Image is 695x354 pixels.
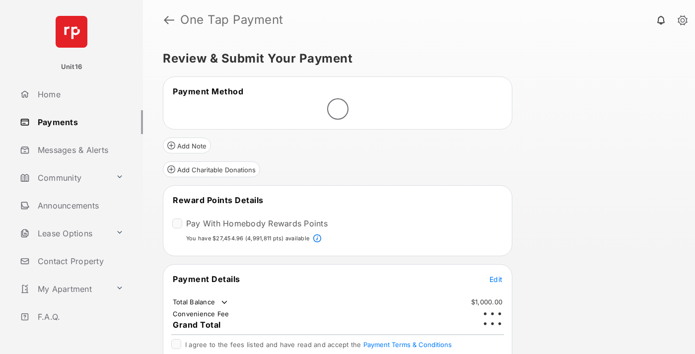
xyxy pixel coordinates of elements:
a: Payments [16,110,143,134]
td: Total Balance [172,297,229,307]
strong: One Tap Payment [180,14,283,26]
td: $1,000.00 [471,297,503,306]
a: Lease Options [16,221,112,245]
button: Edit [489,274,502,284]
span: Payment Details [173,274,240,284]
h5: Review & Submit Your Payment [163,53,667,65]
span: I agree to the fees listed and have read and accept the [185,341,452,349]
button: Add Charitable Donations [163,161,260,177]
span: Reward Points Details [173,195,264,205]
a: Messages & Alerts [16,138,143,162]
a: My Apartment [16,277,112,301]
button: Add Note [163,138,211,153]
img: svg+xml;base64,PHN2ZyB4bWxucz0iaHR0cDovL3d3dy53My5vcmcvMjAwMC9zdmciIHdpZHRoPSI2NCIgaGVpZ2h0PSI2NC... [56,16,87,48]
label: Pay With Homebody Rewards Points [186,218,328,228]
a: Community [16,166,112,190]
a: Contact Property [16,249,143,273]
a: Announcements [16,194,143,217]
p: You have $27,454.96 (4,991,811 pts) available [186,234,309,243]
span: Grand Total [173,320,221,330]
td: Convenience Fee [172,309,230,318]
p: Unit16 [61,62,82,72]
span: Payment Method [173,86,243,96]
a: Home [16,82,143,106]
span: Edit [489,275,502,283]
a: F.A.Q. [16,305,143,329]
button: I agree to the fees listed and have read and accept the [363,341,452,349]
